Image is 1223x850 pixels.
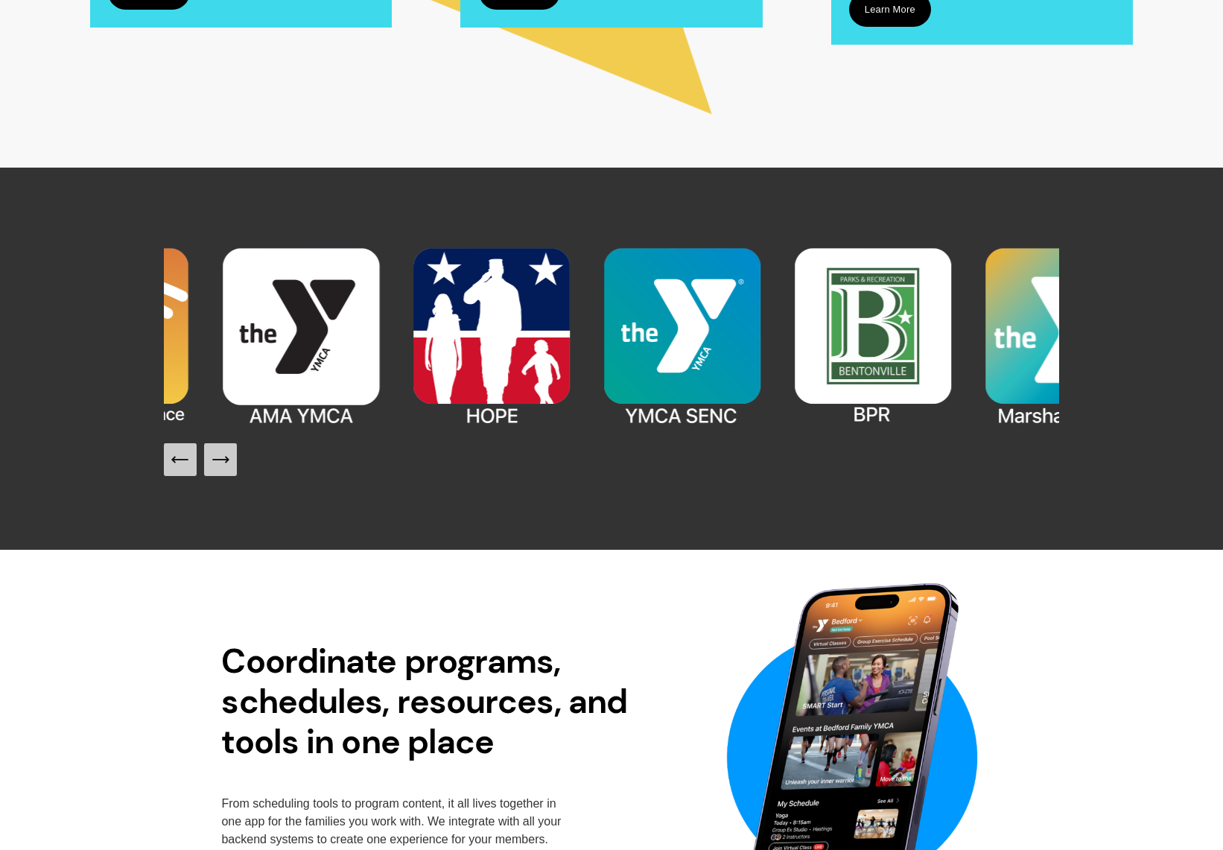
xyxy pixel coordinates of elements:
[164,443,197,476] button: Previous Slide
[778,241,968,431] img: Bentonville CC.png
[396,241,587,431] img: HOPE.png
[221,641,651,762] h2: Coordinate programs, schedules, resources, and tools in one place
[204,443,237,476] button: Next Slide
[587,241,778,431] img: YMCA SENC (1).png
[206,241,396,431] img: AMA YMCA.png
[221,795,563,849] p: From scheduling tools to program content, it all lives together in one app for the families you w...
[968,241,1159,431] img: Marshall YMCA (1).png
